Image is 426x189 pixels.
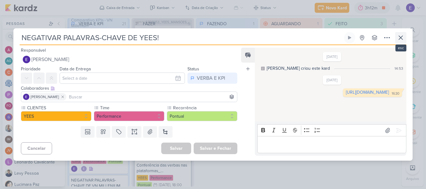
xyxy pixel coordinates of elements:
[21,48,46,53] label: Responsável
[395,66,403,71] div: 14:53
[187,66,199,72] label: Status
[267,65,330,72] div: [PERSON_NAME] criou este kard
[395,45,406,51] div: esc
[257,136,406,153] div: Editor editing area: main
[21,142,52,154] button: Cancelar
[31,94,59,100] span: [PERSON_NAME]
[68,93,236,101] input: Buscar
[31,56,69,63] span: [PERSON_NAME]
[20,32,343,43] input: Kard Sem Título
[346,90,389,95] a: [URL][DOMAIN_NAME]
[99,105,164,111] label: Time
[172,105,237,111] label: Recorrência
[392,91,399,96] div: 16:30
[21,85,237,92] div: Colaboradores
[60,66,91,72] label: Data de Entrega
[21,54,237,65] button: [PERSON_NAME]
[94,111,164,121] button: Performance
[167,111,237,121] button: Pontual
[257,124,406,136] div: Editor toolbar
[27,105,91,111] label: CLIENTES
[347,35,352,40] div: Ligar relógio
[21,111,91,121] button: YEES
[23,94,29,100] img: Eduardo Quaresma
[21,66,41,72] label: Prioridade
[23,56,30,63] img: Eduardo Quaresma
[197,74,225,82] div: VERBA E KPI
[187,73,237,84] button: VERBA E KPI
[60,73,185,84] input: Select a date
